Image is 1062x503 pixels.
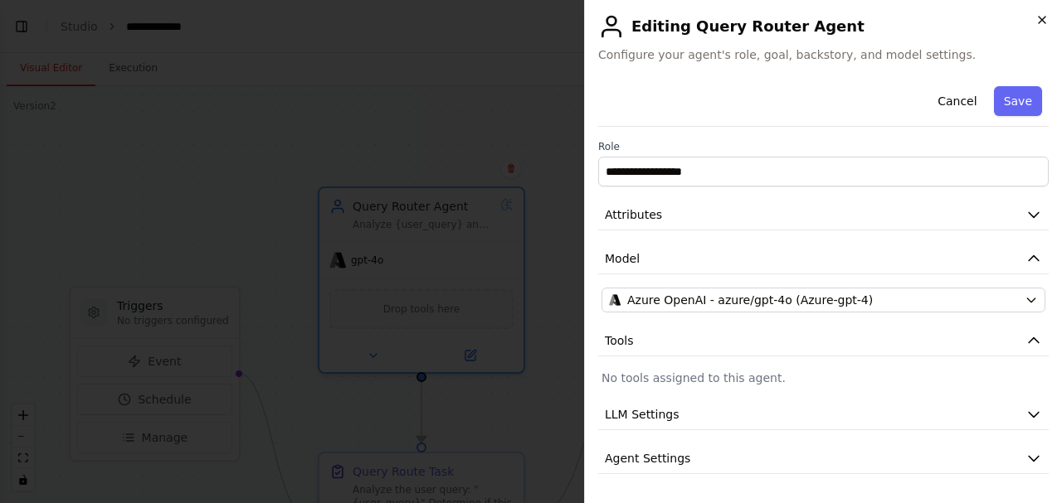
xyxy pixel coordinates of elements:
span: Attributes [605,206,662,223]
span: LLM Settings [605,406,680,423]
p: No tools assigned to this agent. [602,370,1045,386]
button: Cancel [928,86,986,116]
span: Configure your agent's role, goal, backstory, and model settings. [598,46,1049,63]
label: Role [598,140,1049,153]
span: Agent Settings [605,450,690,467]
span: Azure OpenAI - azure/gpt-4o (Azure-gpt-4) [627,292,873,308]
h2: Editing Query Router Agent [598,13,1049,40]
span: Model [605,250,640,267]
span: Tools [605,332,634,349]
button: Save [994,86,1042,116]
button: Attributes [598,200,1049,230]
button: LLM Settings [598,399,1049,430]
button: Model [598,244,1049,274]
button: Agent Settings [598,443,1049,474]
button: Azure OpenAI - azure/gpt-4o (Azure-gpt-4) [602,288,1045,312]
button: Tools [598,326,1049,356]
